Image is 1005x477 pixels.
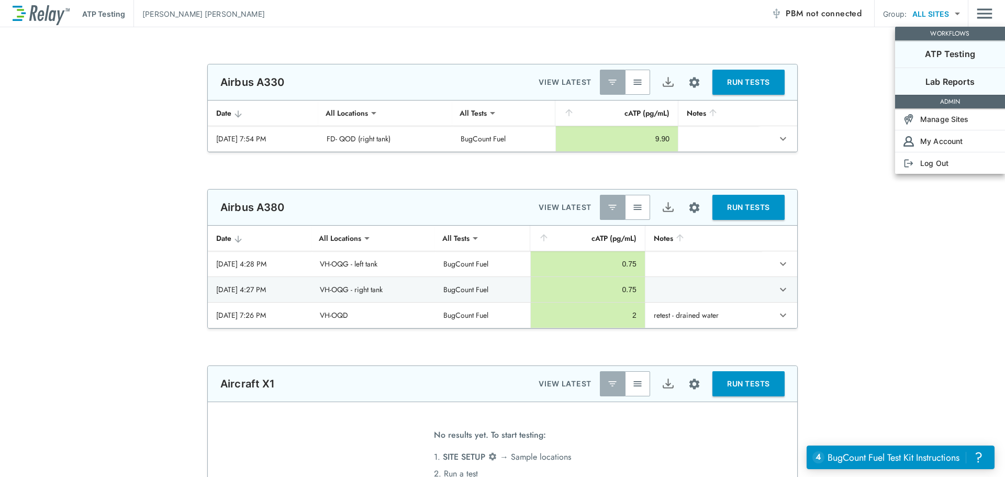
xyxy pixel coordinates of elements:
[897,29,1003,38] p: WORKFLOWS
[920,136,963,147] p: My Account
[807,446,995,469] iframe: Resource center
[925,48,975,60] p: ATP Testing
[903,136,914,147] img: Account
[925,75,975,88] p: Lab Reports
[903,114,914,125] img: Sites
[897,97,1003,106] p: ADMIN
[903,158,914,169] img: Log Out Icon
[920,114,969,125] p: Manage Sites
[920,158,948,169] p: Log Out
